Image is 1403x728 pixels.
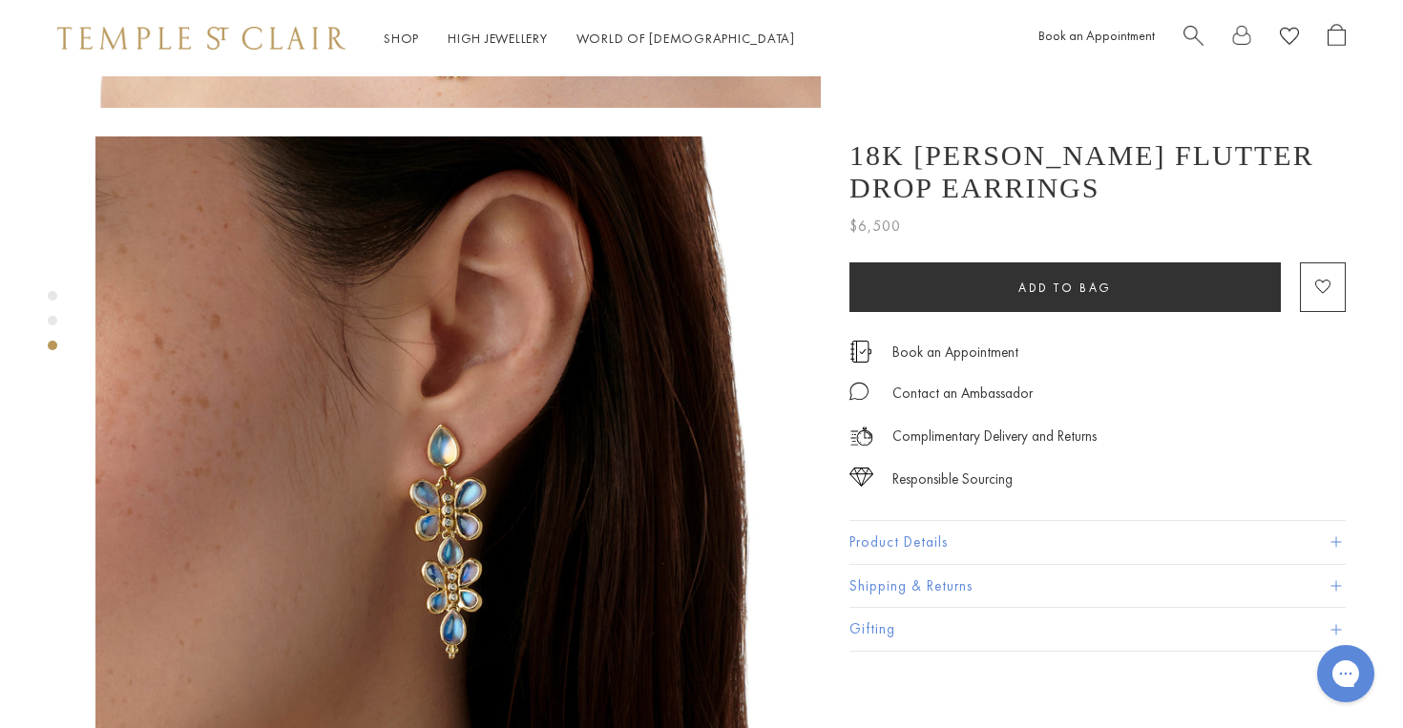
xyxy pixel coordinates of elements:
[1038,27,1155,44] a: Book an Appointment
[849,139,1346,204] h1: 18K [PERSON_NAME] Flutter Drop Earrings
[849,468,873,487] img: icon_sourcing.svg
[892,342,1018,363] a: Book an Appointment
[48,286,57,365] div: Product gallery navigation
[849,608,1346,651] button: Gifting
[1018,280,1112,296] span: Add to bag
[849,382,869,401] img: MessageIcon-01_2.svg
[892,382,1033,406] div: Contact an Ambassador
[576,30,795,47] a: World of [DEMOGRAPHIC_DATA]World of [DEMOGRAPHIC_DATA]
[849,262,1281,312] button: Add to bag
[1328,24,1346,53] a: Open Shopping Bag
[1183,24,1204,53] a: Search
[892,468,1013,491] div: Responsible Sourcing
[892,425,1097,448] p: Complimentary Delivery and Returns
[57,27,346,50] img: Temple St. Clair
[849,565,1346,608] button: Shipping & Returns
[849,214,901,239] span: $6,500
[448,30,548,47] a: High JewelleryHigh Jewellery
[849,521,1346,564] button: Product Details
[384,27,795,51] nav: Main navigation
[1280,24,1299,53] a: View Wishlist
[849,425,873,448] img: icon_delivery.svg
[849,341,872,363] img: icon_appointment.svg
[1308,638,1384,709] iframe: Gorgias live chat messenger
[384,30,419,47] a: ShopShop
